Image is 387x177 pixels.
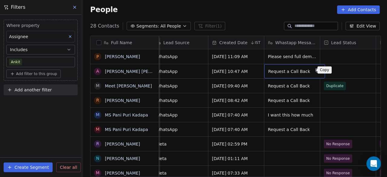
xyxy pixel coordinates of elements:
div: Lead Source [152,36,208,49]
div: M [96,112,99,118]
p: Copy [320,67,329,72]
span: Duplicate [326,83,343,89]
span: [DATE] 02:59 PM [212,141,260,147]
span: Meta [156,141,204,147]
a: [PERSON_NAME] [105,171,140,175]
span: All People [160,23,181,29]
a: [PERSON_NAME] [PERSON_NAME] [105,69,177,74]
span: Please send full demo vidio [268,54,316,60]
div: R [96,141,99,147]
div: A [96,68,99,74]
a: [PERSON_NAME] [105,142,140,146]
span: Whastapp Message [275,40,316,46]
span: 2 [380,169,387,177]
span: Segments: [136,23,159,29]
span: Created Date [219,40,247,46]
div: N [96,155,99,162]
span: No Response [326,141,350,147]
span: [DATE] 08:42 AM [212,97,260,103]
span: No Response [326,156,350,162]
a: MS Pani Puri Kadapa [105,127,148,132]
div: Created DateIST [208,36,264,49]
span: Request a Call Back [268,68,310,74]
span: WhatsApp [156,54,204,60]
button: Filter(1) [194,22,226,30]
span: [DATE] 10:47 AM [212,68,260,74]
div: P [96,54,99,60]
span: WhatsApp [156,126,204,133]
span: 28 Contacts [90,22,119,30]
span: WhatsApp [156,68,204,74]
span: Meta [156,156,204,162]
a: Meet [PERSON_NAME] [105,84,152,88]
div: M [96,126,99,133]
span: [DATE] 09:40 AM [212,83,260,89]
span: Request a Call Back [268,83,316,89]
span: I want this how much [268,112,316,118]
span: People [90,5,118,14]
div: Whastapp Message [264,36,320,49]
div: M [96,170,99,176]
a: [PERSON_NAME] [105,54,140,59]
div: R [96,97,99,103]
span: Lead Status [331,40,356,46]
span: [DATE] 07:33 AM [212,170,260,176]
span: [DATE] 07:40 AM [212,112,260,118]
span: No Response [326,170,350,176]
span: Full Name [111,40,132,46]
span: Request a Call Back [268,97,316,103]
span: 2 [380,140,387,148]
span: Lead Source [163,40,189,46]
div: Open Intercom Messenger [366,156,381,171]
span: WhatsApp [156,97,204,103]
div: M [96,83,99,89]
div: Full Name [90,36,159,49]
span: [DATE] 11:09 AM [212,54,260,60]
a: [PERSON_NAME] [105,156,140,161]
a: MS Pani Puri Kadapa [105,113,148,117]
span: Meta [156,170,204,176]
button: Edit View [346,22,380,30]
span: [DATE] 07:40 AM [212,126,260,133]
div: Lead Status [320,36,376,49]
span: IST [255,40,261,45]
button: Add Contacts [337,5,380,14]
a: [PERSON_NAME] [105,98,140,103]
span: WhatsApp [156,83,204,89]
span: [DATE] 01:11 AM [212,156,260,162]
span: WhatsApp [156,112,204,118]
span: Request a Call Back [268,126,316,133]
